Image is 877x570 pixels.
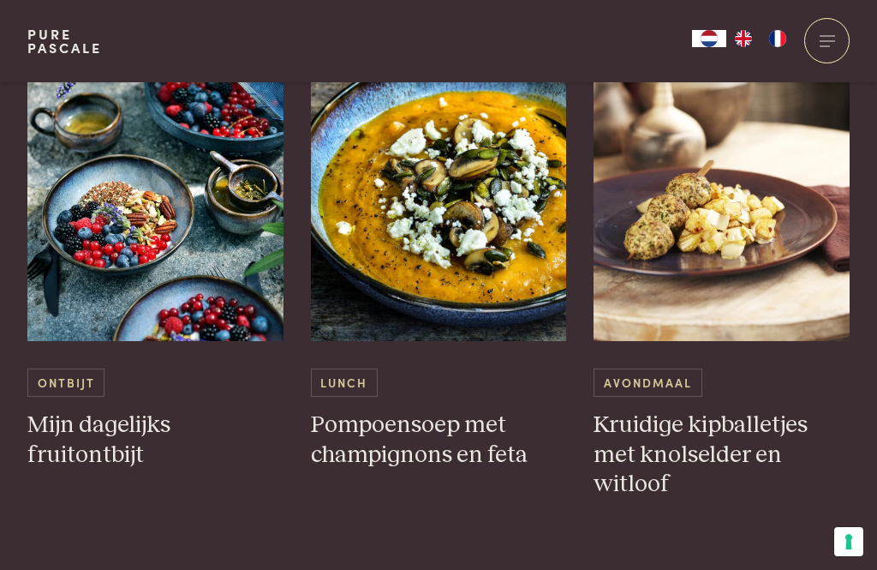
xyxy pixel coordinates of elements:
[27,27,102,55] a: PurePascale
[311,411,567,470] h3: Pompoensoep met champignons en feta
[27,369,104,397] span: Ontbijt
[692,30,795,47] aside: Language selected: Nederlands
[726,30,795,47] ul: Language list
[692,30,726,47] a: NL
[692,30,726,47] div: Language
[594,411,850,500] h3: Kruidige kipballetjes met knolselder en witloof
[27,411,283,470] h3: Mijn dagelijks fruitontbijt
[726,30,761,47] a: EN
[834,527,863,556] button: Uw voorkeuren voor toestemming voor trackingtechnologieën
[761,30,795,47] a: FR
[311,369,378,397] span: Lunch
[594,369,701,397] span: Avondmaal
